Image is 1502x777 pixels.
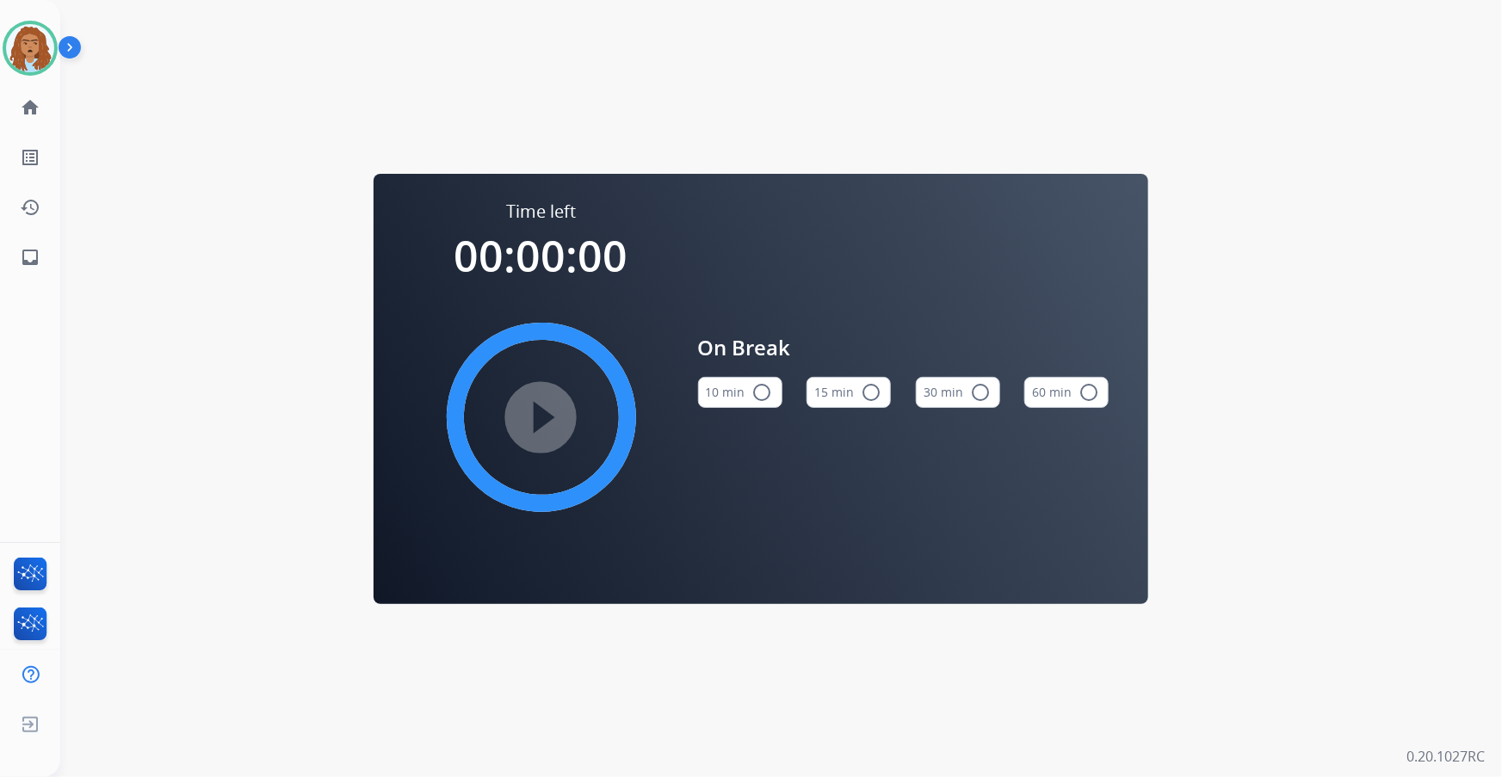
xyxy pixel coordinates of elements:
[1024,377,1109,408] button: 60 min
[20,97,40,118] mat-icon: home
[807,377,891,408] button: 15 min
[916,377,1000,408] button: 30 min
[454,226,628,285] span: 00:00:00
[506,200,576,224] span: Time left
[861,382,881,403] mat-icon: radio_button_unchecked
[20,247,40,268] mat-icon: inbox
[20,197,40,218] mat-icon: history
[698,332,1110,363] span: On Break
[1079,382,1099,403] mat-icon: radio_button_unchecked
[1406,746,1485,767] p: 0.20.1027RC
[698,377,782,408] button: 10 min
[752,382,773,403] mat-icon: radio_button_unchecked
[20,147,40,168] mat-icon: list_alt
[970,382,991,403] mat-icon: radio_button_unchecked
[6,24,54,72] img: avatar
